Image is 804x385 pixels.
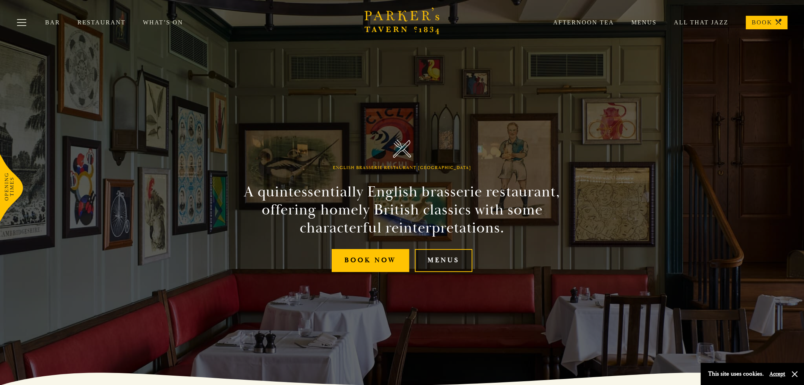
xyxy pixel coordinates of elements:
[231,183,573,237] h2: A quintessentially English brasserie restaurant, offering homely British classics with some chara...
[769,370,785,377] button: Accept
[333,165,471,171] h1: English Brasserie Restaurant [GEOGRAPHIC_DATA]
[791,370,798,378] button: Close and accept
[332,249,409,272] a: Book Now
[393,139,411,158] img: Parker's Tavern Brasserie Cambridge
[708,368,764,379] p: This site uses cookies.
[415,249,472,272] a: Menus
